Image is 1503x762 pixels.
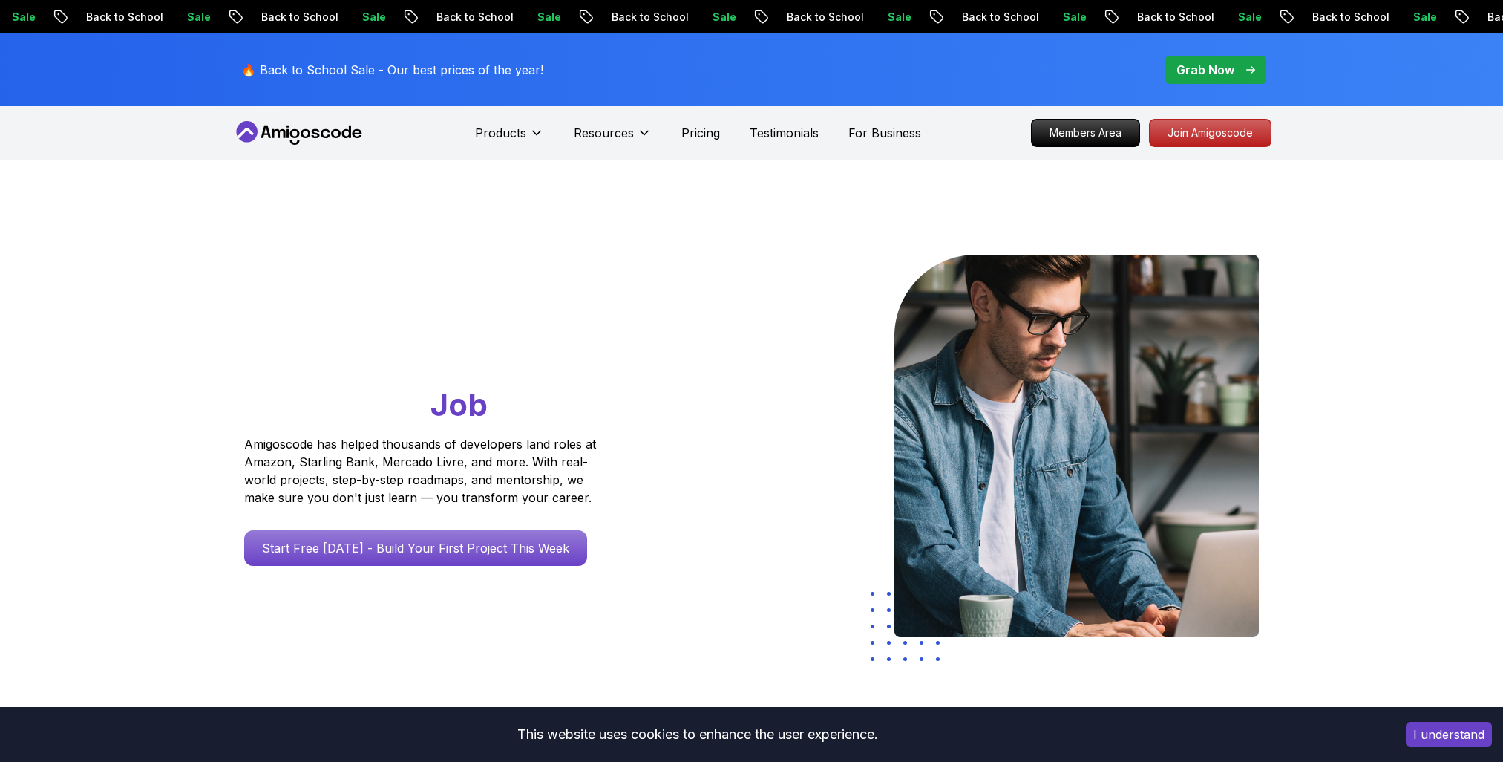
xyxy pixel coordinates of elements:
span: Job [430,385,488,423]
p: Back to School [944,10,1045,25]
p: Products [475,124,526,142]
a: Pricing [681,124,720,142]
a: Testimonials [750,124,819,142]
p: Back to School [594,10,695,25]
p: Back to School [419,10,520,25]
p: Back to School [1294,10,1395,25]
p: Grab Now [1176,61,1234,79]
div: This website uses cookies to enhance the user experience. [11,718,1384,751]
p: Members Area [1032,120,1139,146]
p: Back to School [1119,10,1220,25]
p: Sale [1220,10,1268,25]
p: Resources [574,124,634,142]
p: Back to School [68,10,169,25]
a: Join Amigoscode [1149,119,1271,147]
h1: Go From Learning to Hired: Master Java, Spring Boot & Cloud Skills That Get You the [244,255,653,426]
p: Sale [870,10,917,25]
p: Sale [1395,10,1443,25]
p: Sale [1045,10,1093,25]
p: 🔥 Back to School Sale - Our best prices of the year! [241,61,543,79]
p: Sale [344,10,392,25]
a: Start Free [DATE] - Build Your First Project This Week [244,530,587,566]
p: Amigoscode has helped thousands of developers land roles at Amazon, Starling Bank, Mercado Livre,... [244,435,600,507]
p: Sale [169,10,217,25]
img: hero [894,255,1259,637]
p: Join Amigoscode [1150,120,1271,146]
a: Members Area [1031,119,1140,147]
button: Products [475,124,544,154]
p: Sale [695,10,742,25]
button: Resources [574,124,652,154]
p: Back to School [769,10,870,25]
p: Back to School [243,10,344,25]
p: Sale [520,10,567,25]
button: Accept cookies [1406,722,1492,747]
a: For Business [848,124,921,142]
